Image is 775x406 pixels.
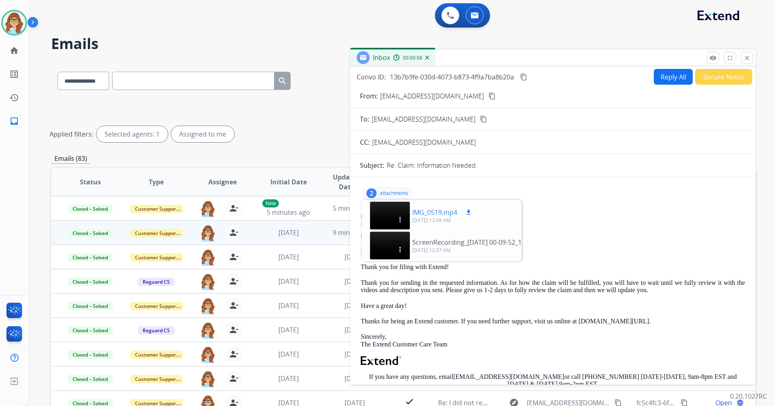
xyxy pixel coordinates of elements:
div: Assigned to me [171,126,234,142]
p: Re: Claim: Information Needed. [387,160,477,170]
mat-icon: remove_red_eye [709,54,717,62]
p: Thank you for filing with Extend! [361,263,745,271]
span: Closed – Solved [68,350,113,359]
span: Closed – Solved [68,375,113,383]
p: Thank you for sending in the requested information. As for how the claim will be fulfilled, you w... [361,279,745,294]
img: avatar [3,11,26,34]
mat-icon: download [465,209,472,216]
span: Inbox [373,53,390,62]
span: Status [80,177,101,187]
p: Emails (83) [51,154,90,164]
p: [DATE] 12:08 AM [412,217,473,224]
span: [DATE] [345,277,365,286]
a: [EMAIL_ADDRESS][DOMAIN_NAME] [453,373,564,380]
mat-icon: person_remove [229,374,239,383]
span: 5 minutes ago [267,208,310,217]
div: 2 [366,188,377,198]
span: [DATE] [278,350,299,359]
div: Date: [361,232,745,240]
span: Reguard CS [138,326,175,335]
button: Reply All [654,69,693,85]
p: To: [360,114,369,124]
button: Secure Notes [695,69,752,85]
h2: Emails [51,36,756,52]
span: Assignee [208,177,237,187]
div: From: [361,212,745,220]
span: Initial Date [270,177,307,187]
img: agent-avatar [200,249,216,266]
span: [DATE] [278,374,299,383]
mat-icon: search [278,76,287,86]
span: 9 minutes ago [333,228,376,237]
span: Customer Support [130,375,183,383]
mat-icon: list_alt [9,69,19,79]
p: Convo ID: [357,72,386,82]
img: agent-avatar [200,370,216,387]
span: [DATE] [345,301,365,310]
p: Applied filters: [49,129,93,139]
mat-icon: content_copy [488,92,496,100]
span: [DATE] [278,277,299,286]
span: 5 minutes ago [333,204,376,213]
mat-icon: person_remove [229,228,239,237]
span: 00:00:08 [403,55,422,61]
p: [EMAIL_ADDRESS][DOMAIN_NAME] [380,91,484,101]
span: Updated Date [328,172,365,192]
mat-icon: person_remove [229,252,239,262]
span: Closed – Solved [68,229,113,237]
p: From: [360,91,378,101]
p: CC: [360,137,370,147]
mat-icon: person_remove [229,301,239,310]
mat-icon: home [9,46,19,56]
mat-icon: person_remove [229,276,239,286]
span: Type [149,177,164,187]
img: agent-avatar [200,224,216,241]
span: [DATE] [278,301,299,310]
p: IMG_0519.mp4 [412,207,457,217]
span: [DATE] [278,228,299,237]
mat-icon: close [743,54,751,62]
mat-icon: person_remove [229,349,239,359]
mat-icon: history [9,93,19,103]
p: 0.20.1027RC [730,391,767,401]
p: If you have any questions, email or call [PHONE_NUMBER] [DATE]-[DATE], 9am-8pm EST and [DATE] & [... [361,373,745,388]
img: agent-avatar [200,200,216,217]
span: Customer Support [130,205,183,213]
span: 13b7b9fe-030d-4073-b873-4f9a7ba8b20a [390,73,514,81]
img: Extend Logo [361,356,401,365]
p: New [262,199,279,207]
img: agent-avatar [200,297,216,314]
span: [DATE] [278,325,299,334]
span: [DATE] [345,374,365,383]
p: Thanks for being an Extend customer. If you need further support, visit us online at [DOMAIN_NAME... [361,318,745,325]
div: Selected agents: 1 [96,126,168,142]
span: [DATE] [345,252,365,261]
span: Closed – Solved [68,302,113,310]
p: Subject: [360,160,384,170]
span: Customer Support [130,253,183,262]
span: Closed – Solved [68,278,113,286]
span: Customer Support [130,350,183,359]
div: To: [361,222,745,230]
span: [DATE] [345,350,365,359]
span: Customer Support [130,229,183,237]
mat-icon: content_copy [480,115,487,123]
p: Hi [PERSON_NAME], [361,248,745,255]
p: Sincerely, The Extend Customer Care Team [361,333,745,348]
p: attachments [380,190,408,197]
mat-icon: person_remove [229,203,239,213]
span: Closed – Solved [68,326,113,335]
mat-icon: content_copy [520,73,527,81]
mat-icon: fullscreen [726,54,734,62]
img: agent-avatar [200,346,216,363]
span: Reguard CS [138,278,175,286]
span: [EMAIL_ADDRESS][DOMAIN_NAME] [372,138,476,147]
mat-icon: inbox [9,116,19,126]
img: agent-avatar [200,322,216,339]
p: ScreenRecording_[DATE] 00-09-52_1.mp4 [412,237,537,247]
span: Closed – Solved [68,205,113,213]
span: Customer Support [130,302,183,310]
p: Have a great day! [361,302,745,310]
img: agent-avatar [200,273,216,290]
span: [DATE] [345,325,365,334]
